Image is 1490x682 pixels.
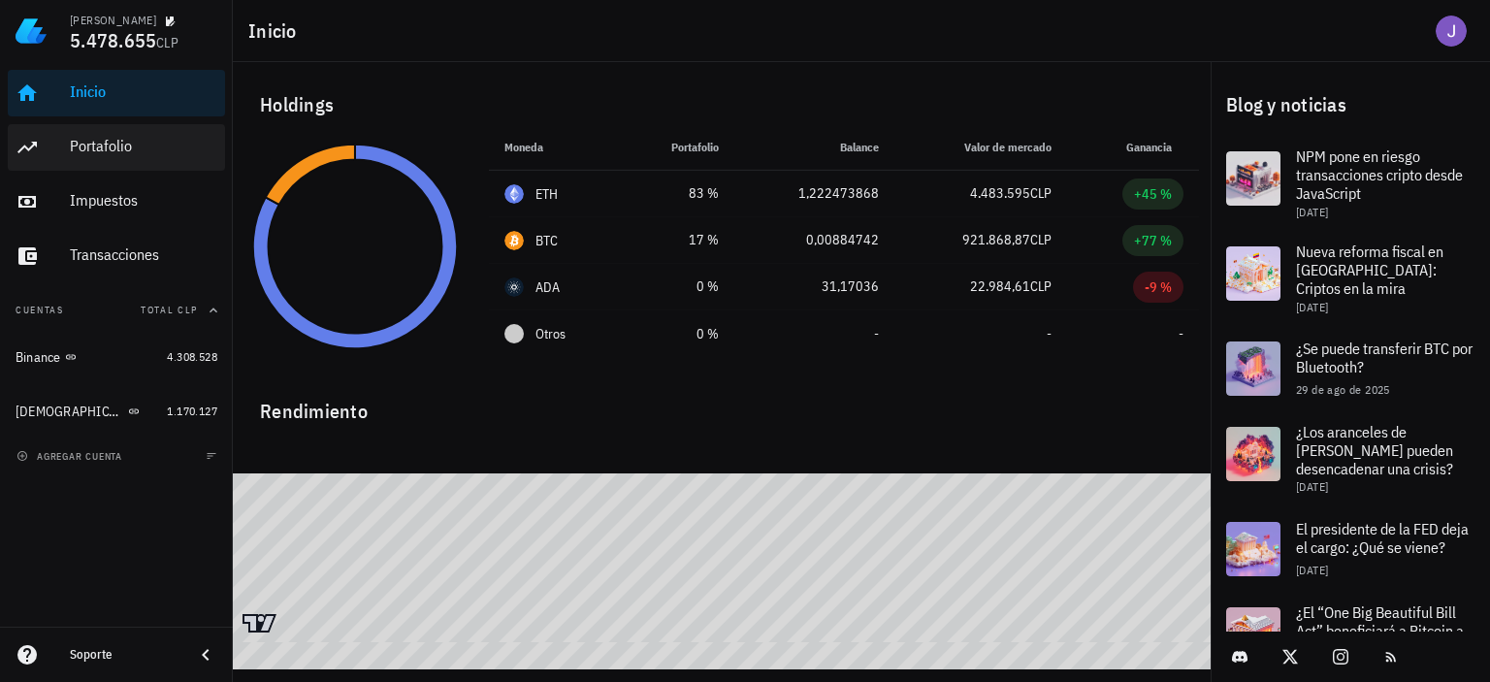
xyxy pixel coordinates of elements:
[535,184,559,204] div: ETH
[1047,325,1052,342] span: -
[70,27,156,53] span: 5.478.655
[8,179,225,225] a: Impuestos
[1030,231,1052,248] span: CLP
[156,34,178,51] span: CLP
[20,450,122,463] span: agregar cuenta
[16,404,124,420] div: [DEMOGRAPHIC_DATA]
[1296,300,1328,314] span: [DATE]
[1030,184,1052,202] span: CLP
[1211,411,1490,506] a: ¿Los aranceles de [PERSON_NAME] pueden desencadenar una crisis? [DATE]
[8,334,225,380] a: Binance 4.308.528
[1134,231,1172,250] div: +77 %
[894,124,1067,171] th: Valor de mercado
[970,184,1030,202] span: 4.483.595
[1296,563,1328,577] span: [DATE]
[636,324,718,344] div: 0 %
[504,184,524,204] div: ETH-icon
[70,647,178,663] div: Soporte
[244,74,1199,136] div: Holdings
[141,304,198,316] span: Total CLP
[750,183,879,204] div: 1,222473868
[12,446,131,466] button: agregar cuenta
[489,124,621,171] th: Moneda
[16,349,61,366] div: Binance
[70,191,217,210] div: Impuestos
[70,13,156,28] div: [PERSON_NAME]
[750,230,879,250] div: 0,00884742
[70,137,217,155] div: Portafolio
[636,276,718,297] div: 0 %
[535,277,561,297] div: ADA
[1436,16,1467,47] div: avatar
[962,231,1030,248] span: 921.868,87
[1296,205,1328,219] span: [DATE]
[1211,506,1490,592] a: El presidente de la FED deja el cargo: ¿Qué se viene? [DATE]
[167,404,217,418] span: 1.170.127
[1134,184,1172,204] div: +45 %
[8,70,225,116] a: Inicio
[1211,231,1490,326] a: Nueva reforma fiscal en [GEOGRAPHIC_DATA]: Criptos en la mira [DATE]
[636,230,718,250] div: 17 %
[1145,277,1172,297] div: -9 %
[243,614,276,633] a: Charting by TradingView
[1211,326,1490,411] a: ¿Se puede transferir BTC por Bluetooth? 29 de ago de 2025
[1179,325,1183,342] span: -
[734,124,894,171] th: Balance
[70,245,217,264] div: Transacciones
[1296,146,1463,203] span: NPM pone en riesgo transacciones cripto desde JavaScript
[504,231,524,250] div: BTC-icon
[1296,382,1390,397] span: 29 de ago de 2025
[1296,479,1328,494] span: [DATE]
[16,16,47,47] img: LedgiFi
[750,276,879,297] div: 31,17036
[535,324,566,344] span: Otros
[621,124,733,171] th: Portafolio
[874,325,879,342] span: -
[1126,140,1183,154] span: Ganancia
[1296,422,1453,478] span: ¿Los aranceles de [PERSON_NAME] pueden desencadenar una crisis?
[8,124,225,171] a: Portafolio
[70,82,217,101] div: Inicio
[1296,339,1473,376] span: ¿Se puede transferir BTC por Bluetooth?
[1296,242,1443,298] span: Nueva reforma fiscal en [GEOGRAPHIC_DATA]: Criptos en la mira
[1211,136,1490,231] a: NPM pone en riesgo transacciones cripto desde JavaScript [DATE]
[1030,277,1052,295] span: CLP
[8,233,225,279] a: Transacciones
[1211,74,1490,136] div: Blog y noticias
[244,380,1199,427] div: Rendimiento
[535,231,559,250] div: BTC
[1296,519,1469,557] span: El presidente de la FED deja el cargo: ¿Qué se viene?
[970,277,1030,295] span: 22.984,61
[8,388,225,435] a: [DEMOGRAPHIC_DATA] 1.170.127
[167,349,217,364] span: 4.308.528
[248,16,305,47] h1: Inicio
[636,183,718,204] div: 83 %
[8,287,225,334] button: CuentasTotal CLP
[504,277,524,297] div: ADA-icon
